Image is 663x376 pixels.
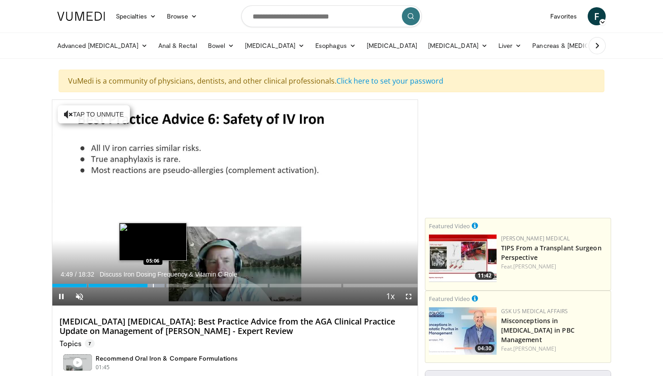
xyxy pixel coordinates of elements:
iframe: Advertisement [450,99,585,212]
img: image.jpeg [119,223,187,261]
p: Topics [60,339,95,348]
a: Liver [493,37,527,55]
img: 4003d3dc-4d84-4588-a4af-bb6b84f49ae6.150x105_q85_crop-smart_upscale.jpg [429,235,497,282]
img: aa8aa058-1558-4842-8c0c-0d4d7a40e65d.jpg.150x105_q85_crop-smart_upscale.jpg [429,307,497,355]
a: Bowel [203,37,239,55]
a: [MEDICAL_DATA] [361,37,423,55]
span: 11:42 [475,272,494,280]
small: Featured Video [429,295,470,303]
span: Discuss Iron Dosing Frequency & Vitamin C Role [100,270,237,278]
div: Feat. [501,263,607,271]
span: 18:32 [78,271,94,278]
a: Esophagus [310,37,361,55]
img: VuMedi Logo [57,12,105,21]
a: 11:42 [429,235,497,282]
a: Misconceptions in [MEDICAL_DATA] in PBC Management [501,316,575,344]
button: Playback Rate [382,287,400,305]
a: [MEDICAL_DATA] [423,37,493,55]
video-js: Video Player [52,100,418,306]
input: Search topics, interventions [241,5,422,27]
a: Advanced [MEDICAL_DATA] [52,37,153,55]
small: Featured Video [429,222,470,230]
button: Fullscreen [400,287,418,305]
a: [PERSON_NAME] Medical [501,235,570,242]
a: GSK US Medical Affairs [501,307,568,315]
a: F [588,7,606,25]
div: VuMedi is a community of physicians, dentists, and other clinical professionals. [59,70,604,92]
a: Anal & Rectal [153,37,203,55]
p: 01:45 [96,363,110,371]
span: 04:30 [475,344,494,352]
a: 04:30 [429,307,497,355]
a: [PERSON_NAME] [513,263,556,270]
a: Specialties [110,7,161,25]
span: 7 [85,339,95,348]
a: Favorites [545,7,582,25]
button: Tap to unmute [58,105,130,123]
a: [PERSON_NAME] [513,345,556,352]
a: [MEDICAL_DATA] [239,37,310,55]
button: Unmute [70,287,88,305]
h4: Recommend Oral Iron & Compare Formulations [96,354,238,362]
a: Browse [161,7,203,25]
button: Pause [52,287,70,305]
span: / [75,271,77,278]
div: Feat. [501,345,607,353]
h4: [MEDICAL_DATA] [MEDICAL_DATA]: Best Practice Advice from the AGA Clinical Practice Update on Mana... [60,317,410,336]
a: Click here to set your password [336,76,443,86]
a: TIPS From a Transplant Surgeon Perspective [501,244,602,262]
span: 4:49 [60,271,73,278]
a: Pancreas & [MEDICAL_DATA] [527,37,632,55]
div: Progress Bar [52,284,418,287]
